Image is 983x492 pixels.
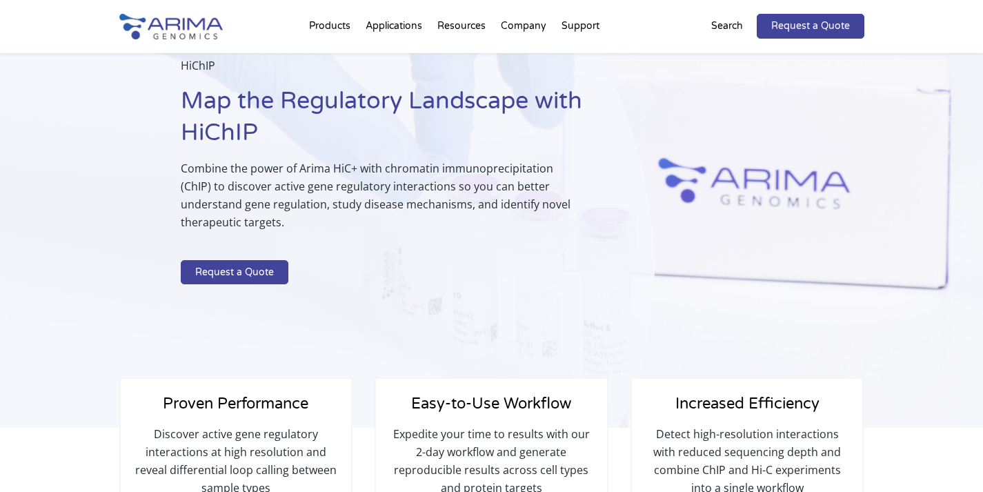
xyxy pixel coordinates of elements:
span: Hi-C [16,192,33,204]
p: Combine the power of Arima HiC+ with chromatin immunoprecipitation (ChIP) to discover active gene... [181,159,586,242]
input: High Coverage Hi-C [3,228,12,237]
span: Library Prep [16,282,66,294]
span: Genome Assembly [318,192,395,204]
span: Human Health [318,246,379,258]
span: Epigenetics [318,228,364,240]
h1: Map the Regulatory Landscape with HiChIP [181,86,586,159]
p: HiChIP [181,57,586,86]
input: Gene Regulation [306,210,315,219]
span: What is your area of interest? [302,170,423,183]
input: Hi-C [3,193,12,201]
span: Single-Cell Methyl-3C [16,264,101,276]
input: Single-Cell Methyl-3C [3,264,12,273]
input: Epigenetics [306,228,315,237]
span: Hi-C for FFPE [16,246,69,258]
span: High Coverage Hi-C [16,228,95,240]
a: Request a Quote [757,14,864,39]
input: Hi-C for FFPE [3,246,12,255]
span: Easy-to-Use Workflow [411,395,571,413]
input: Genome Assembly [306,193,315,201]
span: Proven Performance [163,395,308,413]
input: Other [3,318,12,327]
span: Other [16,317,40,330]
a: Request a Quote [181,260,288,285]
span: Structural Variant Discovery [318,264,433,276]
input: Arima Bioinformatics Platform [3,300,12,309]
span: Last name [302,1,345,13]
span: Capture Hi-C [16,210,68,222]
span: Other [318,282,342,294]
input: Structural Variant Discovery [306,264,315,273]
input: Human Health [306,246,315,255]
span: State [302,114,324,126]
span: Arima Bioinformatics Platform [16,299,139,312]
input: Library Prep [3,282,12,291]
p: Search [711,17,743,35]
span: Increased Efficiency [675,395,820,413]
span: Gene Regulation [318,210,386,222]
input: Other [306,282,315,291]
img: Arima-Genomics-logo [119,14,223,39]
input: Capture Hi-C [3,210,12,219]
